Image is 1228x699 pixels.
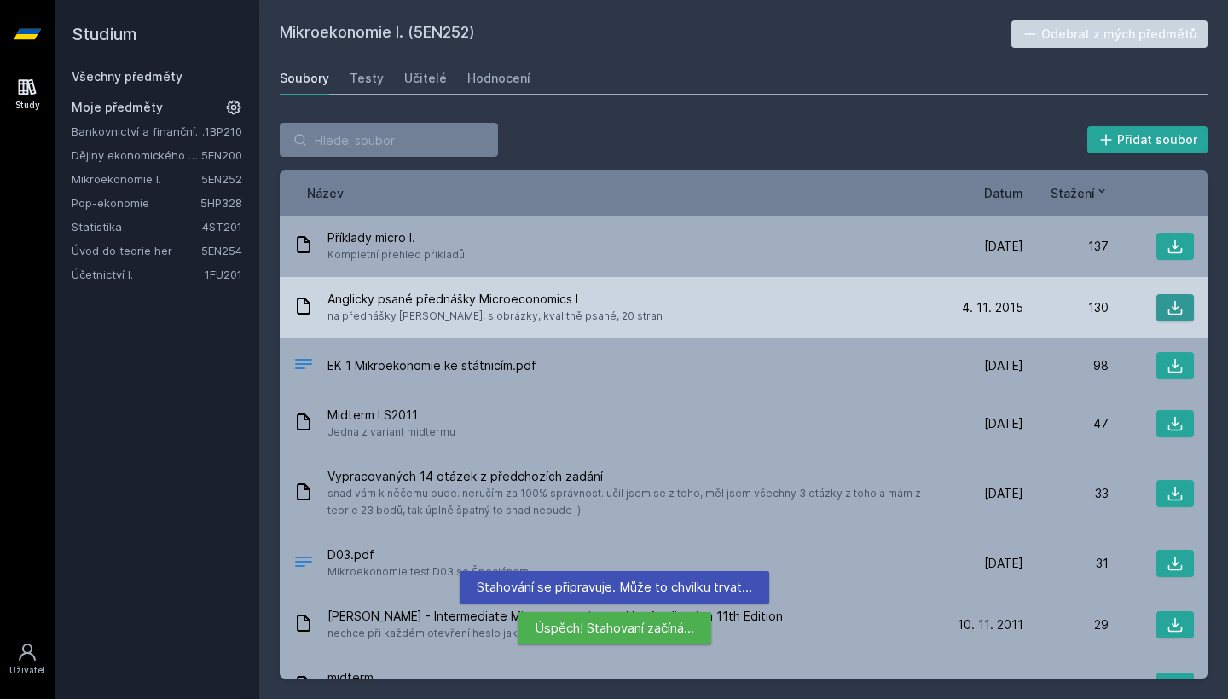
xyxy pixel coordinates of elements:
[984,485,1023,502] span: [DATE]
[72,69,182,84] a: Všechny předměty
[1011,20,1208,48] button: Odebrat z mých předmětů
[15,99,40,112] div: Study
[72,99,163,116] span: Moje předměty
[1023,299,1109,316] div: 130
[200,196,242,210] a: 5HP328
[72,266,205,283] a: Účetnictví I.
[72,147,201,164] a: Dějiny ekonomického myšlení
[1023,238,1109,255] div: 137
[72,123,205,140] a: Bankovnictví a finanční instituce
[327,485,931,519] span: snad vám k něčemu bude. neručím za 100% správnost. učil jsem se z toho, měl jsem všechny 3 otázky...
[293,354,314,378] div: PDF
[327,424,455,441] span: Jedna z variant midtermu
[3,68,51,120] a: Study
[72,194,200,211] a: Pop-ekonomie
[404,70,447,87] div: Učitelé
[327,407,455,424] span: Midterm LS2011
[1051,184,1109,202] button: Stažení
[327,546,529,563] span: D03.pdf
[327,246,465,263] span: Kompletní přehled příkladů
[327,229,465,246] span: Příklady micro I.
[280,70,329,87] div: Soubory
[984,555,1023,572] span: [DATE]
[984,357,1023,374] span: [DATE]
[201,148,242,162] a: 5EN200
[1051,184,1095,202] span: Stažení
[404,61,447,95] a: Učitelé
[327,308,663,325] span: na přednášky [PERSON_NAME], s obrázky, kvalitně psané, 20 stran
[205,124,242,138] a: 1BP210
[205,268,242,281] a: 1FU201
[293,552,314,576] div: PDF
[72,242,201,259] a: Úvod do teorie her
[280,20,1011,48] h2: Mikroekonomie I. (5EN252)
[460,571,769,604] div: Stahování se připravuje. Může to chvilku trvat…
[1087,126,1208,153] button: Přidat soubor
[201,244,242,257] a: 5EN254
[307,184,344,202] button: Název
[1023,678,1109,695] div: 19
[327,625,783,642] span: nechce při každém otevření heslo jako ta svině z kekebooks
[327,291,663,308] span: Anglicky psané přednášky Microeconomics I
[350,61,384,95] a: Testy
[350,70,384,87] div: Testy
[9,664,45,677] div: Uživatel
[72,170,201,188] a: Mikroekonomie I.
[1023,555,1109,572] div: 31
[467,61,530,95] a: Hodnocení
[984,415,1023,432] span: [DATE]
[327,563,529,581] span: Mikroekonomie test D03 se Špeciánem
[984,184,1023,202] button: Datum
[962,299,1023,316] span: 4. 11. 2015
[1023,415,1109,432] div: 47
[327,608,783,625] span: [PERSON_NAME] - Intermediate Microeconomics and Its Application 11th Edition
[327,468,931,485] span: Vypracovaných 14 otázek z předchozích zadání
[3,633,51,685] a: Uživatel
[984,238,1023,255] span: [DATE]
[467,70,530,87] div: Hodnocení
[72,218,202,235] a: Statistika
[280,123,498,157] input: Hledej soubor
[1023,357,1109,374] div: 98
[984,678,1023,695] span: [DATE]
[958,616,1023,633] span: 10. 11. 2011
[327,357,536,374] span: EK 1 Mikroekonomie ke státnicím.pdf
[202,220,242,234] a: 4ST201
[1023,616,1109,633] div: 29
[201,172,242,186] a: 5EN252
[280,61,329,95] a: Soubory
[327,669,374,686] span: midterm
[1023,485,1109,502] div: 33
[518,612,711,644] div: Úspěch! Stahovaní začíná…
